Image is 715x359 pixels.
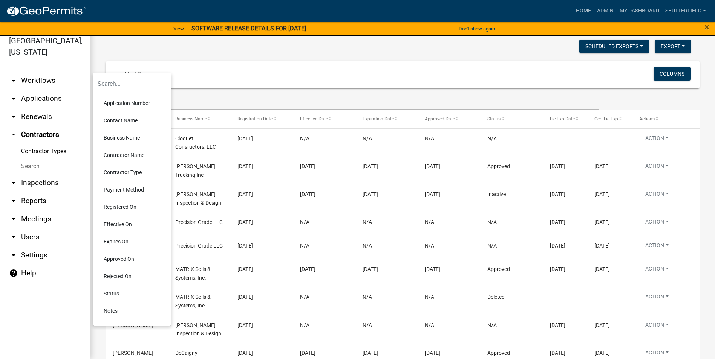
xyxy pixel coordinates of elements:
[237,322,253,328] span: 07/28/2025
[573,4,594,18] a: Home
[175,294,211,309] span: MATRIX Soils & Systems, Inc.
[9,112,18,121] i: arrow_drop_down
[9,196,18,205] i: arrow_drop_down
[300,322,309,328] span: N/A
[98,181,167,198] li: Payment Method
[9,130,18,139] i: arrow_drop_up
[9,76,18,85] i: arrow_drop_down
[300,116,328,122] span: Effective Date
[594,116,618,122] span: Cert Lic Exp
[363,191,378,197] span: 08/26/2026
[98,76,167,91] input: Search...
[237,243,253,249] span: 08/14/2025
[9,233,18,242] i: arrow_drop_down
[550,266,565,272] span: 07/19/2026
[654,67,691,81] button: Columns
[175,266,211,281] span: MATRIX Soils & Systems, Inc.
[300,266,315,272] span: 08/04/2025
[98,302,167,319] li: Notes
[425,191,440,197] span: 08/27/2025
[425,322,434,328] span: N/A
[237,294,253,300] span: 08/01/2025
[237,219,253,225] span: 08/14/2025
[300,243,309,249] span: N/A
[300,135,309,141] span: N/A
[98,164,167,181] li: Contractor Type
[170,23,187,35] a: View
[639,162,675,173] button: Action
[425,266,440,272] span: 08/04/2025
[363,135,372,141] span: N/A
[487,191,506,197] span: Inactive
[293,110,355,128] datatable-header-cell: Effective Date
[542,110,587,128] datatable-header-cell: Lic Exp Date
[487,266,510,272] span: Approved
[639,218,675,229] button: Action
[98,250,167,268] li: Approved On
[175,191,221,206] span: Roger Hurd Inspection & Design
[106,94,599,110] input: Search for contractors
[550,350,565,356] span: 07/21/2027
[639,190,675,201] button: Action
[550,116,575,122] span: Lic Exp Date
[300,191,315,197] span: 08/27/2025
[594,163,610,169] span: 02/11/2027
[300,219,309,225] span: N/A
[300,350,315,356] span: 07/25/2025
[230,110,293,128] datatable-header-cell: Registration Date
[237,116,273,122] span: Registration Date
[113,350,153,356] span: Madelyn DeCaigny
[98,112,167,129] li: Contact Name
[487,163,510,169] span: Approved
[9,269,18,278] i: help
[594,4,617,18] a: Admin
[550,163,565,169] span: 08/31/2027
[639,265,675,276] button: Action
[363,266,378,272] span: 07/19/2026
[487,219,497,225] span: N/A
[639,116,655,122] span: Actions
[425,243,434,249] span: N/A
[300,294,309,300] span: N/A
[487,243,497,249] span: N/A
[9,178,18,187] i: arrow_drop_down
[115,67,147,81] a: + Filter
[237,350,253,356] span: 07/23/2025
[704,22,709,32] span: ×
[98,94,167,112] li: Application Number
[639,134,675,145] button: Action
[487,116,501,122] span: Status
[579,40,649,53] button: Scheduled Exports
[594,243,610,249] span: 02/13/2028
[237,163,253,169] span: 09/02/2025
[639,321,675,332] button: Action
[487,135,497,141] span: N/A
[98,198,167,216] li: Registered On
[632,110,694,128] datatable-header-cell: Actions
[363,116,394,122] span: Expiration Date
[237,135,253,141] span: 09/04/2025
[425,219,434,225] span: N/A
[191,25,306,32] strong: SOFTWARE RELEASE DETAILS FOR [DATE]
[175,322,221,337] span: Roger Hurd Inspection & Design
[487,294,505,300] span: Deleted
[550,219,565,225] span: 09/24/2027
[594,219,610,225] span: 02/13/2028
[98,146,167,164] li: Contractor Name
[9,251,18,260] i: arrow_drop_down
[550,243,565,249] span: 09/24/2027
[175,135,216,150] span: Cloquet Consructors, LLC
[168,110,231,128] datatable-header-cell: Business Name
[98,268,167,285] li: Rejected On
[425,294,434,300] span: N/A
[237,266,253,272] span: 08/04/2025
[456,23,498,35] button: Don't show again
[655,40,691,53] button: Export
[98,129,167,146] li: Business Name
[425,116,455,122] span: Approved Date
[98,285,167,302] li: Status
[550,322,565,328] span: 08/26/2026
[587,110,632,128] datatable-header-cell: Cert Lic Exp
[487,350,510,356] span: Approved
[487,322,497,328] span: N/A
